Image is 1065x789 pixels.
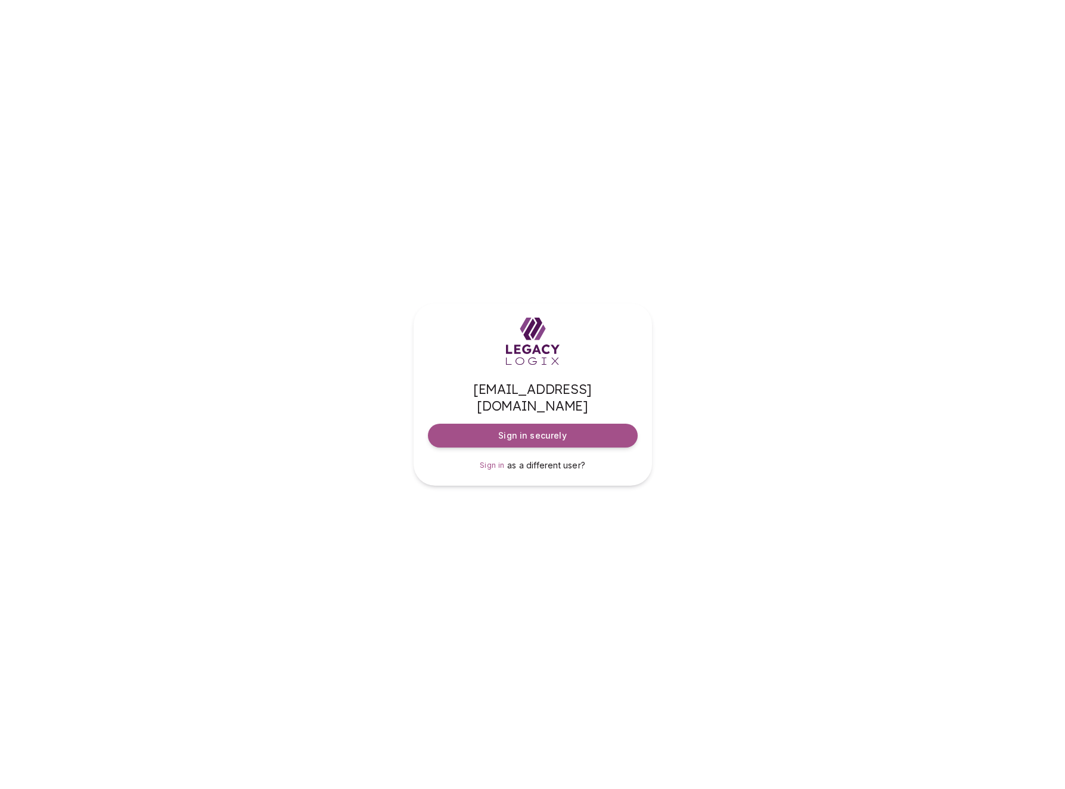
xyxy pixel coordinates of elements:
span: Sign in securely [498,430,566,442]
span: as a different user? [507,460,585,470]
span: [EMAIL_ADDRESS][DOMAIN_NAME] [428,381,638,414]
span: Sign in [480,461,505,470]
button: Sign in securely [428,424,638,448]
a: Sign in [480,459,505,471]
